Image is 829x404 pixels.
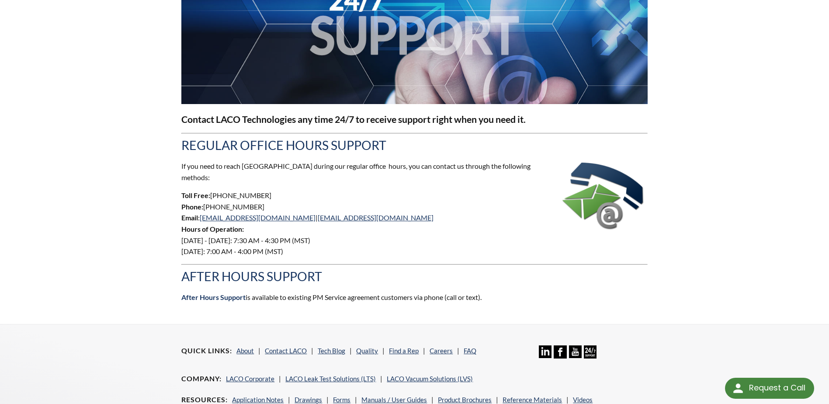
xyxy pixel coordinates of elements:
a: Drawings [295,396,322,404]
a: 24/7 Support [584,352,597,360]
a: Application Notes [232,396,284,404]
span: REGULAR OFFICE HOURS SUPPORT [181,138,386,153]
a: Careers [430,347,453,355]
p: If you need to reach [GEOGRAPHIC_DATA] during our regular office hours, you can contact us throug... [181,160,647,183]
h4: Company [181,374,222,383]
img: contact_us.png [560,160,648,236]
a: Contact LACO [265,347,307,355]
a: About [236,347,254,355]
strong: After Hours Support [181,293,246,301]
div: Request a Call [749,378,805,398]
a: LACO Leak Test Solutions (LTS) [285,375,376,383]
h4: Quick Links [181,346,232,355]
a: Tech Blog [318,347,345,355]
a: LACO Vacuum Solutions (LVS) [387,375,473,383]
a: LACO Corporate [226,375,274,383]
a: Reference Materials [503,396,562,404]
a: Manuals / User Guides [361,396,427,404]
p: is available to existing PM Service agreement customers via phone (call or text). [181,292,647,303]
a: FAQ [464,347,476,355]
a: Find a Rep [389,347,419,355]
p: [PHONE_NUMBER] [PHONE_NUMBER] : | [DATE] - [DATE]: 7:30 AM - 4:30 PM (MST) [DATE]: 7:00 AM - 4:00... [181,190,647,257]
strong: Email [181,213,198,222]
a: Forms [333,396,350,404]
div: Request a Call [725,378,814,399]
a: Product Brochures [438,396,492,404]
a: [EMAIL_ADDRESS][DOMAIN_NAME] [318,213,434,222]
a: Quality [356,347,378,355]
img: 24/7 Support Icon [584,345,597,358]
strong: Contact LACO Technologies any time 24/7 to receive support right when you need it. [181,114,526,125]
strong: Hours of Operation: [181,225,244,233]
img: round button [731,381,745,395]
strong: Toll Free: [181,191,210,199]
a: Videos [573,396,593,404]
span: AFTER HOURS SUPPORT [181,269,322,284]
a: [EMAIL_ADDRESS][DOMAIN_NAME] [200,213,316,222]
strong: Phone: [181,202,203,211]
